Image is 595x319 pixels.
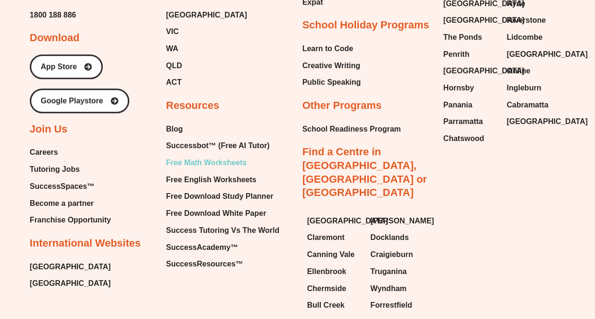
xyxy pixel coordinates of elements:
[370,214,424,228] a: [PERSON_NAME]
[166,42,178,56] span: WA
[307,248,361,262] a: Canning Vale
[443,30,497,44] a: The Ponds
[166,25,247,39] a: VIC
[506,64,560,78] a: Online
[370,248,413,262] span: Craigieburn
[307,230,345,245] span: Claremont
[166,25,179,39] span: VIC
[370,230,424,245] a: Docklands
[370,282,406,296] span: Wyndham
[166,257,243,271] span: SuccessResources™
[506,115,560,129] a: [GEOGRAPHIC_DATA]
[443,98,472,112] span: Panania
[307,298,345,312] span: Bull Creek
[307,214,361,228] a: [GEOGRAPHIC_DATA]
[166,42,247,56] a: WA
[30,162,80,177] span: Tutoring Jobs
[166,122,183,136] span: Blog
[166,59,182,73] span: QLD
[307,248,355,262] span: Canning Vale
[166,139,270,153] span: Successbot™ (Free AI Tutor)
[30,276,111,291] a: [GEOGRAPHIC_DATA]
[166,75,247,89] a: ACT
[166,75,182,89] span: ACT
[166,139,279,153] a: Successbot™ (Free AI Tutor)
[166,206,266,221] span: Free Download White Paper
[166,223,279,238] a: Success Tutoring Vs The World
[30,89,129,113] a: Google Playstore
[506,81,560,95] a: Ingleburn
[30,31,80,45] h2: Download
[30,179,95,194] span: SuccessSpaces™
[302,99,382,113] h2: Other Programs
[506,13,560,27] a: Riverstone
[166,8,247,22] a: [GEOGRAPHIC_DATA]
[370,265,424,279] a: Truganina
[166,173,279,187] a: Free English Worksheets
[506,30,560,44] a: Lidcombe
[166,156,247,170] span: Free Math Worksheets
[443,47,469,62] span: Penrith
[30,179,111,194] a: SuccessSpaces™
[30,145,111,159] a: Careers
[302,18,429,32] h2: School Holiday Programs
[506,115,587,129] span: [GEOGRAPHIC_DATA]
[166,189,279,204] a: Free Download Study Planner
[437,212,595,319] iframe: Chat Widget
[307,265,346,279] span: Ellenbrook
[30,54,103,79] a: App Store
[30,213,111,227] a: Franchise Opportunity
[506,64,530,78] span: Online
[370,265,406,279] span: Truganina
[302,59,360,73] span: Creative Writing
[30,123,67,136] h2: Join Us
[166,156,279,170] a: Free Math Worksheets
[166,240,279,255] a: SuccessAcademy™
[30,145,58,159] span: Careers
[506,30,542,44] span: Lidcombe
[506,81,541,95] span: Ingleburn
[370,248,424,262] a: Craigieburn
[166,240,238,255] span: SuccessAcademy™
[370,298,424,312] a: Forrestfield
[30,260,111,274] a: [GEOGRAPHIC_DATA]
[30,196,94,211] span: Become a partner
[443,98,497,112] a: Panania
[302,42,361,56] a: Learn to Code
[166,122,279,136] a: Blog
[443,13,497,27] a: [GEOGRAPHIC_DATA]
[443,115,497,129] a: Parramatta
[30,237,141,250] h2: International Websites
[443,64,524,78] span: [GEOGRAPHIC_DATA]
[443,81,474,95] span: Hornsby
[370,282,424,296] a: Wyndham
[443,64,497,78] a: [GEOGRAPHIC_DATA]
[443,13,524,27] span: [GEOGRAPHIC_DATA]
[443,132,497,146] a: Chatswood
[506,47,560,62] a: [GEOGRAPHIC_DATA]
[307,282,361,296] a: Chermside
[307,230,361,245] a: Claremont
[443,115,483,129] span: Parramatta
[506,13,546,27] span: Riverstone
[166,173,257,187] span: Free English Worksheets
[302,75,361,89] a: Public Speaking
[307,265,361,279] a: Ellenbrook
[302,122,401,136] a: School Readiness Program
[506,98,560,112] a: Cabramatta
[443,47,497,62] a: Penrith
[302,42,354,56] span: Learn to Code
[370,214,434,228] span: [PERSON_NAME]
[166,189,274,204] span: Free Download Study Planner
[307,282,346,296] span: Chermside
[30,162,111,177] a: Tutoring Jobs
[307,298,361,312] a: Bull Creek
